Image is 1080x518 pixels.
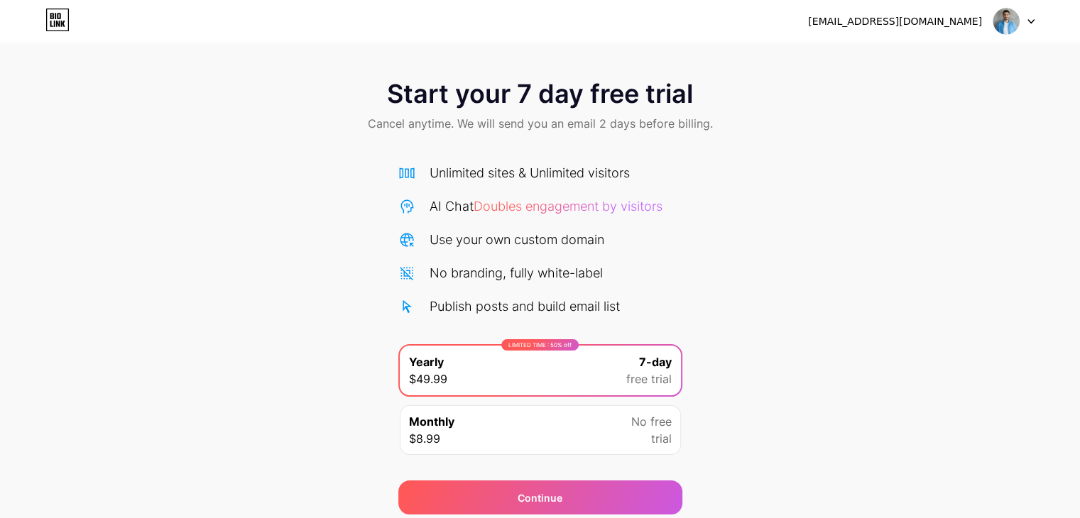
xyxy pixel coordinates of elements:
[626,370,672,387] span: free trial
[474,199,662,214] span: Doubles engagement by visitors
[808,14,982,29] div: [EMAIL_ADDRESS][DOMAIN_NAME]
[430,197,662,216] div: AI Chat
[430,230,604,249] div: Use your own custom domain
[518,490,562,505] div: Continue
[639,353,672,370] span: 7-day
[409,430,440,447] span: $8.99
[993,8,1020,35] img: kellanfinch
[631,413,672,430] span: No free
[430,263,603,282] div: No branding, fully white-label
[430,163,630,182] div: Unlimited sites & Unlimited visitors
[409,353,444,370] span: Yearly
[501,339,579,351] div: LIMITED TIME : 50% off
[387,79,693,108] span: Start your 7 day free trial
[409,413,454,430] span: Monthly
[651,430,672,447] span: trial
[409,370,447,387] span: $49.99
[368,115,713,132] span: Cancel anytime. We will send you an email 2 days before billing.
[430,297,620,316] div: Publish posts and build email list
